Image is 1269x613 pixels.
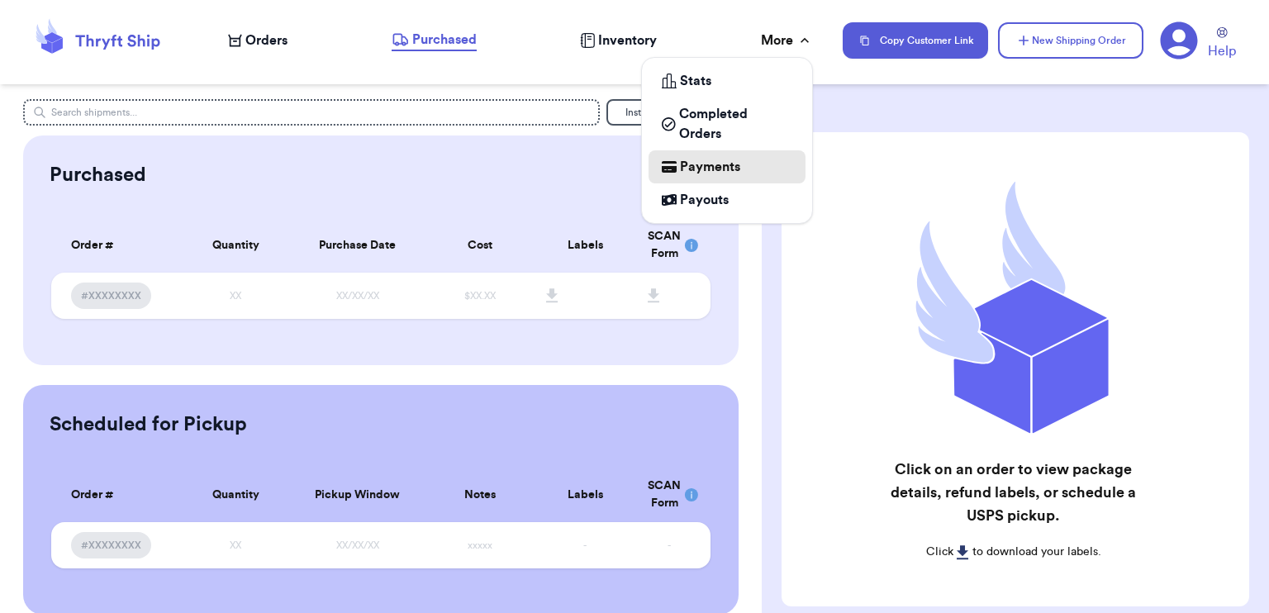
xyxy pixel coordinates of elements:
[680,157,740,177] span: Payments
[668,540,671,550] span: -
[427,468,533,522] th: Notes
[532,468,638,522] th: Labels
[680,190,729,210] span: Payouts
[412,30,477,50] span: Purchased
[583,540,587,550] span: -
[51,218,183,273] th: Order #
[81,289,141,302] span: #XXXXXXXX
[336,291,379,301] span: XX/XX/XX
[50,162,146,188] h2: Purchased
[649,150,806,183] a: Payments
[228,31,288,50] a: Orders
[230,540,241,550] span: XX
[183,218,288,273] th: Quantity
[580,31,657,50] a: Inventory
[679,104,792,144] span: Completed Orders
[648,478,691,512] div: SCAN Form
[625,107,703,117] span: Instagram Handle
[761,31,813,50] div: More
[882,458,1145,527] h2: Click on an order to view package details, refund labels, or schedule a USPS pickup.
[288,218,427,273] th: Purchase Date
[998,22,1143,59] button: New Shipping Order
[230,291,241,301] span: XX
[649,97,806,150] a: Completed Orders
[649,64,806,97] a: Stats
[882,544,1145,560] p: Click to download your labels.
[1208,41,1236,61] span: Help
[288,468,427,522] th: Pickup Window
[680,71,711,91] span: Stats
[427,218,533,273] th: Cost
[23,99,600,126] input: Search shipments...
[606,99,739,126] button: Instagram Handle
[50,411,247,438] h2: Scheduled for Pickup
[532,218,638,273] th: Labels
[648,228,691,263] div: SCAN Form
[468,540,492,550] span: xxxxx
[336,540,379,550] span: XX/XX/XX
[81,539,141,552] span: #XXXXXXXX
[183,468,288,522] th: Quantity
[649,183,806,216] a: Payouts
[598,31,657,50] span: Inventory
[51,468,183,522] th: Order #
[245,31,288,50] span: Orders
[1208,27,1236,61] a: Help
[392,30,477,51] a: Purchased
[843,22,988,59] button: Copy Customer Link
[464,291,496,301] span: $XX.XX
